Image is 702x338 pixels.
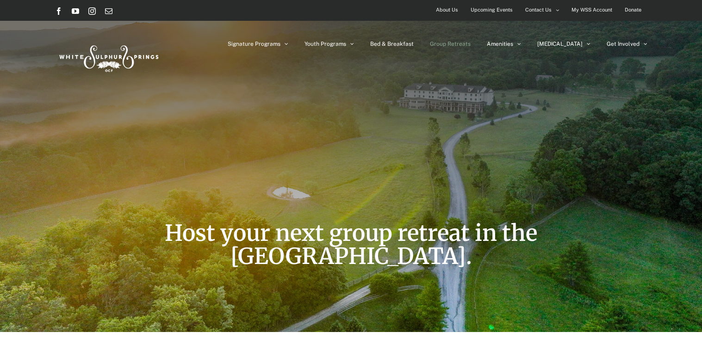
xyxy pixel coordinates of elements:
span: Donate [625,3,641,17]
a: Email [105,7,112,15]
a: YouTube [72,7,79,15]
span: About Us [436,3,458,17]
span: My WSS Account [572,3,612,17]
a: Bed & Breakfast [370,21,414,67]
a: Instagram [88,7,96,15]
a: Get Involved [607,21,647,67]
span: Get Involved [607,41,640,47]
nav: Main Menu [228,21,647,67]
span: Group Retreats [430,41,471,47]
span: Contact Us [525,3,552,17]
span: Amenities [487,41,513,47]
a: Amenities [487,21,521,67]
span: Signature Programs [228,41,280,47]
span: Host your next group retreat in the [GEOGRAPHIC_DATA]. [165,219,537,270]
a: [MEDICAL_DATA] [537,21,590,67]
a: Signature Programs [228,21,288,67]
a: Group Retreats [430,21,471,67]
span: [MEDICAL_DATA] [537,41,583,47]
a: Facebook [55,7,62,15]
span: Youth Programs [304,41,346,47]
img: White Sulphur Springs Logo [55,35,162,79]
span: Bed & Breakfast [370,41,414,47]
span: Upcoming Events [471,3,513,17]
a: Youth Programs [304,21,354,67]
